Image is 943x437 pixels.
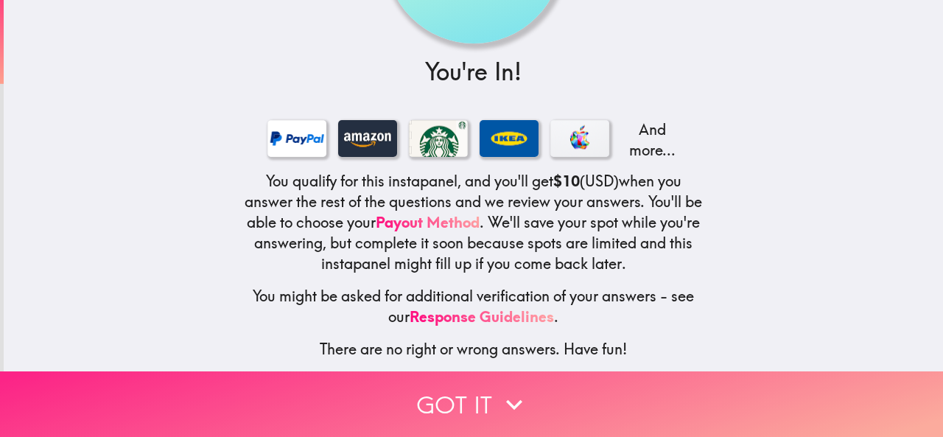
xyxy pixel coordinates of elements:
p: And more... [621,119,680,161]
h5: There are no right or wrong answers. Have fun! [244,339,704,360]
a: Response Guidelines [410,307,554,326]
h5: You might be asked for additional verification of your answers - see our . [244,286,704,327]
a: Payout Method [376,213,480,231]
h3: You're In! [244,55,704,88]
h5: You qualify for this instapanel, and you'll get (USD) when you answer the rest of the questions a... [244,171,704,274]
b: $10 [553,172,580,190]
